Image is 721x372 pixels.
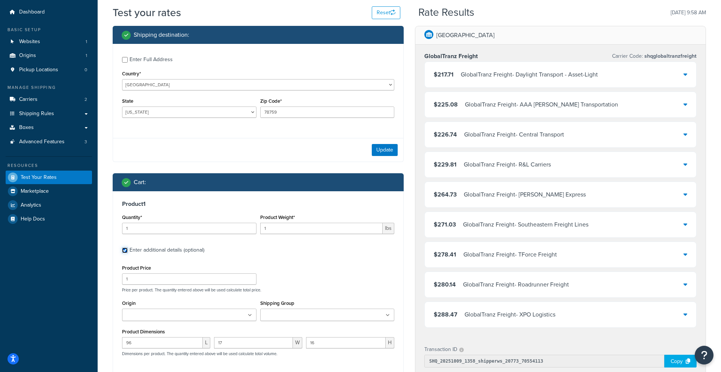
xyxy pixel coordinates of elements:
[434,160,457,169] span: $229.81
[120,351,278,356] p: Dimensions per product. The quantity entered above will be used calculate total volume.
[6,212,92,226] a: Help Docs
[86,52,87,59] span: 1
[19,9,45,15] span: Dashboard
[84,67,87,73] span: 0
[19,111,54,117] span: Shipping Rules
[122,247,128,253] input: Enter additional details (optional)
[6,135,92,149] a: Advanced Features3
[465,99,618,110] div: GlobalTranz Freight - AAA [PERSON_NAME] Transportation
[434,130,457,139] span: $226.74
[372,6,400,19] button: Reset
[21,202,41,208] span: Analytics
[6,93,92,106] a: Carriers2
[6,135,92,149] li: Advanced Features
[19,52,36,59] span: Origins
[19,139,65,145] span: Advanced Features
[260,300,294,306] label: Shipping Group
[6,49,92,63] li: Origins
[464,189,586,200] div: GlobalTranz Freight - [PERSON_NAME] Express
[21,216,45,222] span: Help Docs
[122,214,142,220] label: Quantity*
[463,219,588,230] div: GlobalTranz Freight - Southeastern Freight Lines
[122,329,165,334] label: Product Dimensions
[6,198,92,212] a: Analytics
[383,223,394,234] span: lbs
[21,174,57,181] span: Test Your Rates
[122,200,394,208] h3: Product 1
[418,7,474,18] h2: Rate Results
[19,96,38,103] span: Carriers
[19,39,40,45] span: Websites
[6,121,92,135] a: Boxes
[130,54,173,65] div: Enter Full Address
[434,100,458,109] span: $225.08
[424,52,478,60] h3: GlobalTranz Freight
[120,287,396,292] p: Price per product. The quantity entered above will be used calculate total price.
[19,124,34,131] span: Boxes
[464,129,564,140] div: GlobalTranz Freight - Central Transport
[6,63,92,77] li: Pickup Locations
[664,355,697,367] div: Copy
[122,71,141,76] label: Country*
[436,30,495,40] p: [GEOGRAPHIC_DATA]
[21,188,49,195] span: Marketplace
[130,245,204,255] div: Enter additional details (optional)
[671,7,706,18] p: [DATE] 9:58 AM
[434,250,456,259] span: $278.41
[113,5,181,20] h1: Test your rates
[6,84,92,91] div: Manage Shipping
[612,51,697,61] p: Carrier Code:
[86,39,87,45] span: 1
[464,159,551,170] div: GlobalTranz Freight - R&L Carriers
[386,337,394,348] span: H
[434,310,457,319] span: $288.47
[6,35,92,49] a: Websites1
[695,346,713,364] button: Open Resource Center
[465,309,555,320] div: GlobalTranz Freight - XPO Logistics
[122,265,151,271] label: Product Price
[122,98,133,104] label: State
[122,57,128,63] input: Enter Full Address
[6,63,92,77] a: Pickup Locations0
[6,93,92,106] li: Carriers
[293,337,302,348] span: W
[84,96,87,103] span: 2
[134,31,189,38] h2: Shipping destination :
[19,67,58,73] span: Pickup Locations
[203,337,210,348] span: L
[6,27,92,33] div: Basic Setup
[260,223,383,234] input: 0.00
[122,223,256,234] input: 0
[6,35,92,49] li: Websites
[260,98,282,104] label: Zip Code*
[122,300,136,306] label: Origin
[372,144,398,156] button: Update
[6,49,92,63] a: Origins1
[134,179,146,186] h2: Cart :
[434,70,454,79] span: $217.71
[424,344,457,355] p: Transaction ID
[6,171,92,184] a: Test Your Rates
[461,69,598,80] div: GlobalTranz Freight - Daylight Transport - Asset-Light
[260,214,295,220] label: Product Weight*
[463,279,569,290] div: GlobalTranz Freight - Roadrunner Freight
[6,184,92,198] a: Marketplace
[434,220,456,229] span: $271.03
[84,139,87,145] span: 3
[6,5,92,19] a: Dashboard
[6,162,92,169] div: Resources
[6,107,92,121] a: Shipping Rules
[463,249,557,260] div: GlobalTranz Freight - TForce Freight
[434,190,457,199] span: $264.73
[643,52,697,60] span: shqglobaltranzfreight
[434,280,456,289] span: $280.14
